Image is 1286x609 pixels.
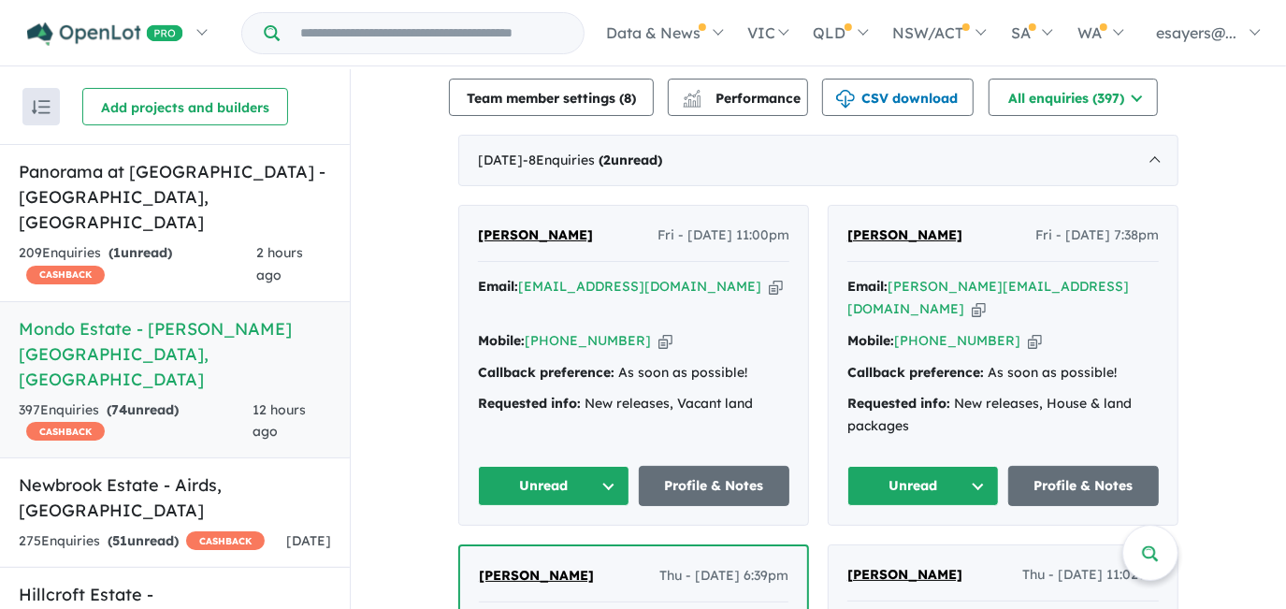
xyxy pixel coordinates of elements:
[972,299,986,319] button: Copy
[684,90,701,100] img: line-chart.svg
[19,159,331,235] h5: Panorama at [GEOGRAPHIC_DATA] - [GEOGRAPHIC_DATA] , [GEOGRAPHIC_DATA]
[847,566,962,583] span: [PERSON_NAME]
[478,364,614,381] strong: Callback preference:
[108,244,172,261] strong: ( unread)
[847,466,999,506] button: Unread
[1028,331,1042,351] button: Copy
[113,244,121,261] span: 1
[19,472,331,523] h5: Newbrook Estate - Airds , [GEOGRAPHIC_DATA]
[847,278,1129,317] a: [PERSON_NAME][EMAIL_ADDRESS][DOMAIN_NAME]
[256,244,303,283] span: 2 hours ago
[822,79,974,116] button: CSV download
[624,90,631,107] span: 8
[107,401,179,418] strong: ( unread)
[523,152,662,168] span: - 8 Enquir ies
[449,79,654,116] button: Team member settings (8)
[478,395,581,412] strong: Requested info:
[657,225,789,247] span: Fri - [DATE] 11:00pm
[186,531,265,550] span: CASHBACK
[847,278,888,295] strong: Email:
[82,88,288,125] button: Add projects and builders
[1156,23,1236,42] span: esayers@...
[847,225,962,247] a: [PERSON_NAME]
[683,95,701,108] img: bar-chart.svg
[847,393,1159,438] div: New releases, House & land packages
[769,277,783,297] button: Copy
[108,532,179,549] strong: ( unread)
[686,90,801,107] span: Performance
[518,278,761,295] a: [EMAIL_ADDRESS][DOMAIN_NAME]
[478,278,518,295] strong: Email:
[894,332,1020,349] a: [PHONE_NUMBER]
[19,316,331,392] h5: Mondo Estate - [PERSON_NAME][GEOGRAPHIC_DATA] , [GEOGRAPHIC_DATA]
[286,532,331,549] span: [DATE]
[478,332,525,349] strong: Mobile:
[659,565,788,587] span: Thu - [DATE] 6:39pm
[19,242,256,287] div: 209 Enquir ies
[19,399,253,444] div: 397 Enquir ies
[111,401,127,418] span: 74
[253,401,306,441] span: 12 hours ago
[19,530,265,553] div: 275 Enquir ies
[479,565,594,587] a: [PERSON_NAME]
[847,395,950,412] strong: Requested info:
[32,100,51,114] img: sort.svg
[478,225,593,247] a: [PERSON_NAME]
[989,79,1158,116] button: All enquiries (397)
[847,332,894,349] strong: Mobile:
[836,90,855,109] img: download icon
[847,364,984,381] strong: Callback preference:
[639,466,790,506] a: Profile & Notes
[478,362,789,384] div: As soon as possible!
[26,422,105,441] span: CASHBACK
[603,152,611,168] span: 2
[478,226,593,243] span: [PERSON_NAME]
[458,135,1178,187] div: [DATE]
[847,226,962,243] span: [PERSON_NAME]
[26,266,105,284] span: CASHBACK
[847,564,962,587] a: [PERSON_NAME]
[847,362,1159,384] div: As soon as possible!
[658,331,672,351] button: Copy
[112,532,127,549] span: 51
[478,466,629,506] button: Unread
[27,22,183,46] img: Openlot PRO Logo White
[1008,466,1160,506] a: Profile & Notes
[283,13,580,53] input: Try estate name, suburb, builder or developer
[478,393,789,415] div: New releases, Vacant land
[1035,225,1159,247] span: Fri - [DATE] 7:38pm
[668,79,808,116] button: Performance
[479,567,594,584] span: [PERSON_NAME]
[525,332,651,349] a: [PHONE_NUMBER]
[599,152,662,168] strong: ( unread)
[1022,564,1159,587] span: Thu - [DATE] 11:02am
